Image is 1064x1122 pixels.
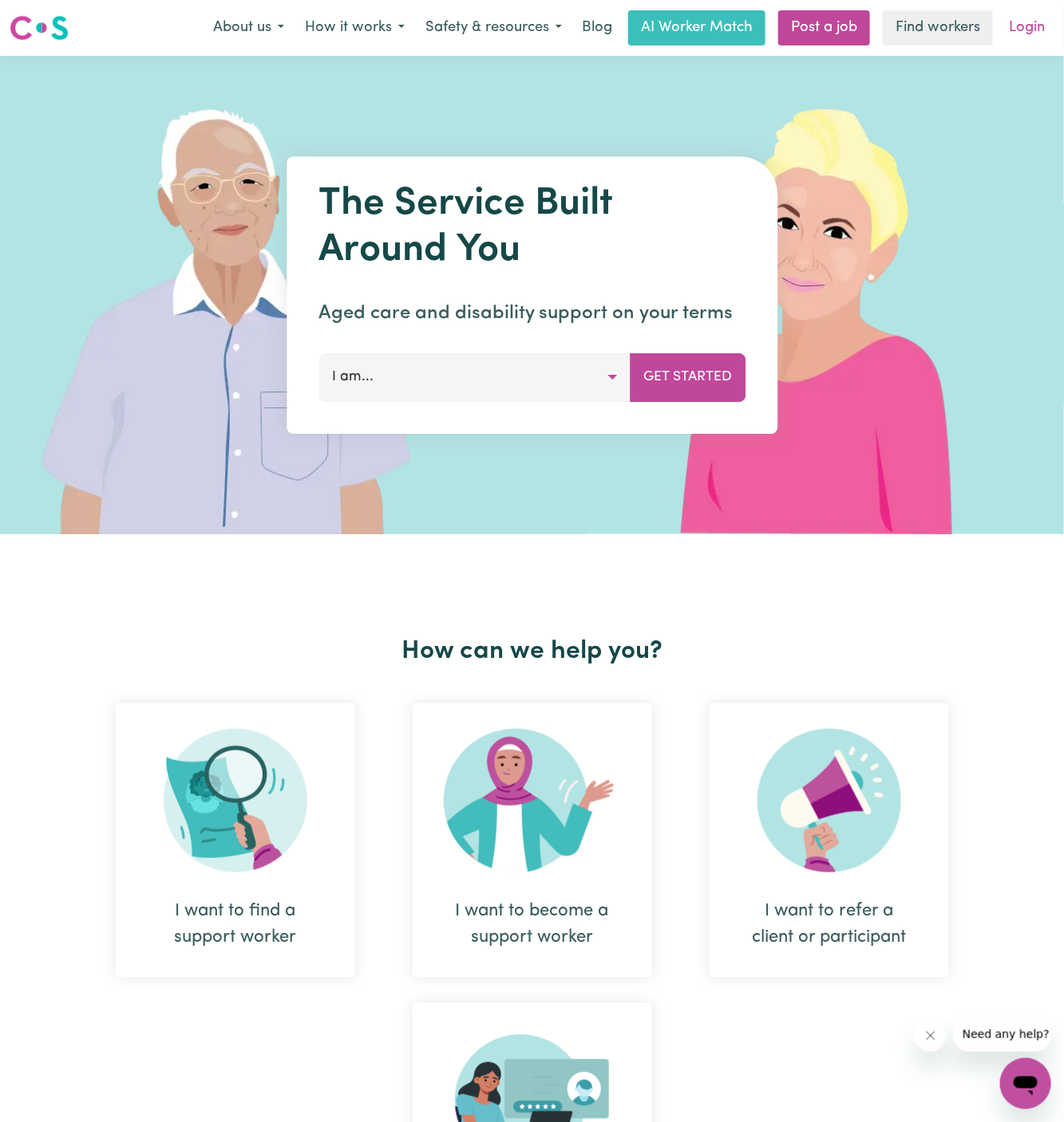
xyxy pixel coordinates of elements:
[154,898,317,951] div: I want to find a support worker
[572,10,622,45] a: Blog
[915,1020,947,1052] iframe: Close message
[318,353,631,401] button: I am...
[1000,1058,1051,1109] iframe: Button to launch messaging window
[748,898,911,951] div: I want to refer a client or participant
[757,729,901,872] img: Refer
[415,11,572,45] button: Safety & resources
[318,182,746,274] h1: The Service Built Around You
[203,11,295,45] button: About us
[953,1017,1051,1052] iframe: Message from company
[630,353,746,401] button: Get Started
[413,703,652,978] div: I want to become a support worker
[10,14,69,42] img: Careseekers logo
[295,11,415,45] button: How it works
[628,10,765,45] a: AI Worker Match
[451,898,614,951] div: I want to become a support worker
[164,729,307,872] img: Search
[999,10,1054,45] a: Login
[116,703,355,978] div: I want to find a support worker
[10,10,69,46] a: Careseekers logo
[778,10,870,45] a: Post a job
[318,299,746,328] p: Aged care and disability support on your terms
[883,10,993,45] a: Find workers
[87,636,978,667] h2: How can we help you?
[444,729,621,872] img: Become Worker
[710,703,949,978] div: I want to refer a client or participant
